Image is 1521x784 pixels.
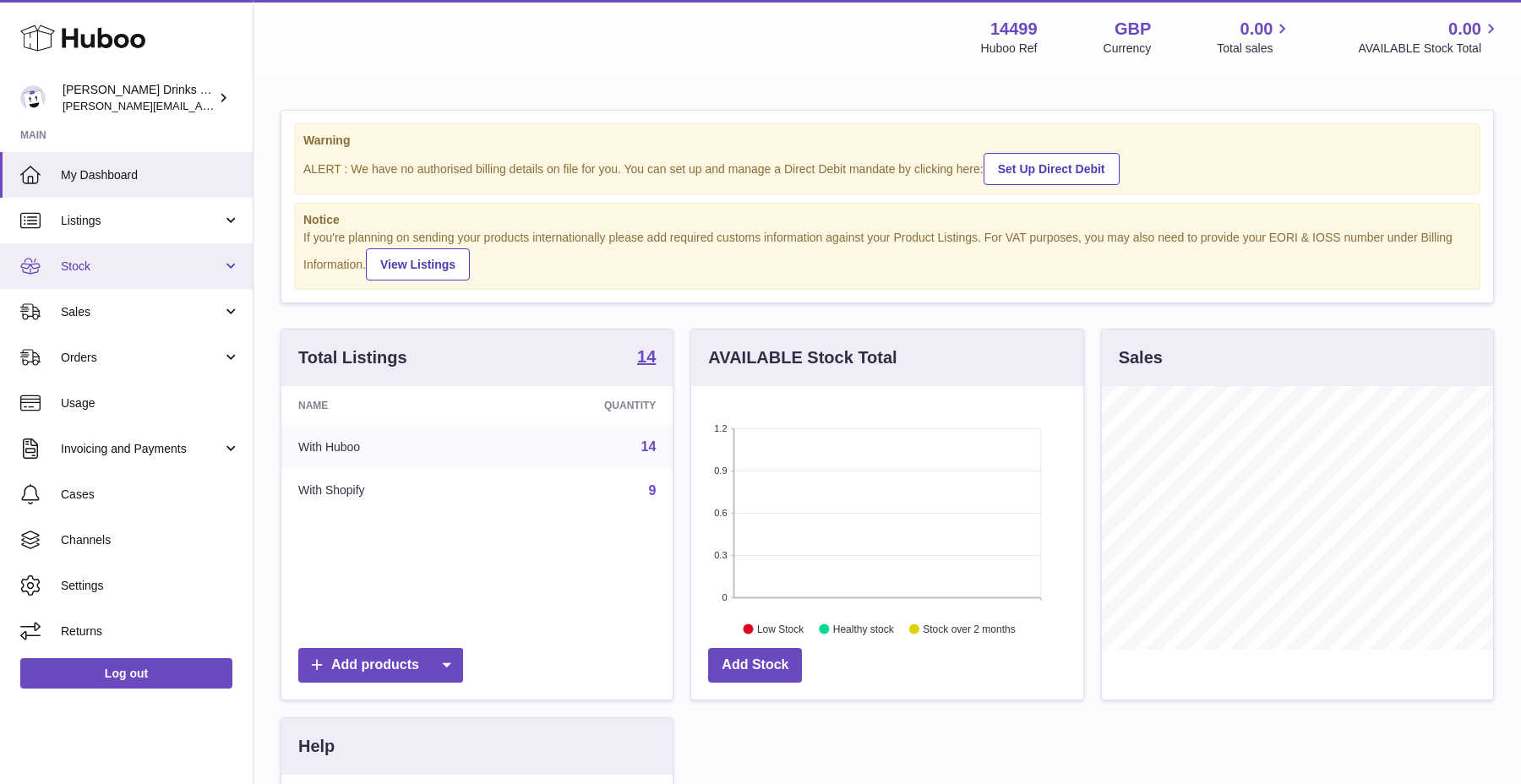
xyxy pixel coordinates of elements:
[1104,41,1152,57] div: Currency
[924,623,1016,635] text: Stock over 2 months
[833,623,895,635] text: Healthy stock
[61,167,240,183] span: My Dashboard
[61,259,222,275] span: Stock
[61,487,240,503] span: Cases
[281,386,493,425] th: Name
[1448,18,1481,41] span: 0.00
[63,82,215,114] div: [PERSON_NAME] Drinks LTD (t/a Zooz)
[298,648,463,683] a: Add products
[637,348,656,368] a: 14
[61,350,222,366] span: Orders
[715,465,728,476] text: 0.9
[757,623,804,635] text: Low Stock
[20,658,232,689] a: Log out
[493,386,673,425] th: Quantity
[298,346,407,369] h3: Total Listings
[641,439,657,454] a: 14
[708,648,802,683] a: Add Stock
[722,592,728,602] text: 0
[303,212,1471,228] strong: Notice
[303,133,1471,149] strong: Warning
[303,230,1471,280] div: If you're planning on sending your products internationally please add required customs informati...
[61,395,240,411] span: Usage
[61,532,240,548] span: Channels
[1358,18,1501,57] a: 0.00 AVAILABLE Stock Total
[366,248,470,280] a: View Listings
[981,41,1038,57] div: Huboo Ref
[1217,41,1292,57] span: Total sales
[61,441,222,457] span: Invoicing and Payments
[648,483,656,498] a: 9
[708,346,897,369] h3: AVAILABLE Stock Total
[1217,18,1292,57] a: 0.00 Total sales
[1115,18,1151,41] strong: GBP
[281,425,493,469] td: With Huboo
[61,623,240,640] span: Returns
[1358,41,1501,57] span: AVAILABLE Stock Total
[298,735,335,758] h3: Help
[715,550,728,560] text: 0.3
[1119,346,1163,369] h3: Sales
[61,578,240,594] span: Settings
[984,153,1120,185] a: Set Up Direct Debit
[303,150,1471,185] div: ALERT : We have no authorised billing details on file for you. You can set up and manage a Direct...
[61,213,222,229] span: Listings
[715,508,728,518] text: 0.6
[63,99,339,112] span: [PERSON_NAME][EMAIL_ADDRESS][DOMAIN_NAME]
[1240,18,1273,41] span: 0.00
[281,469,493,513] td: With Shopify
[990,18,1038,41] strong: 14499
[61,304,222,320] span: Sales
[20,85,46,111] img: daniel@zoosdrinks.com
[637,348,656,365] strong: 14
[715,423,728,433] text: 1.2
